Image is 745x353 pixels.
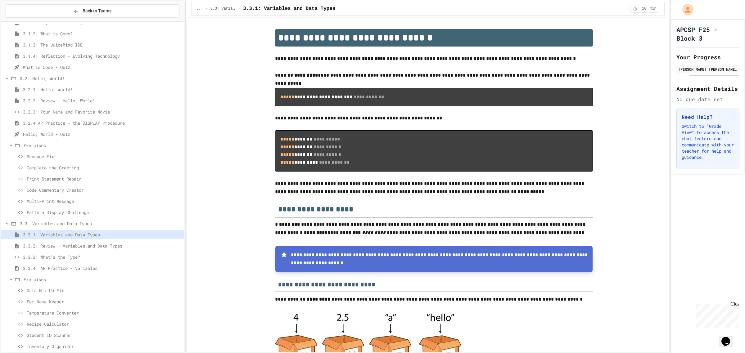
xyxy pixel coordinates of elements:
h1: APCSP F25 - Block 3 [676,25,739,42]
span: 3.2.1: Hello, World! [23,86,182,93]
span: Hello, World - Quiz [23,131,182,137]
div: Chat with us now!Close [2,2,43,39]
span: 3.2: Hello, World! [20,75,182,82]
span: / [238,6,241,11]
button: Back to Teams [6,4,179,18]
span: 3.1.4: Reflection - Evolving Technology [23,53,182,59]
span: 3.3.3: What's the Type? [23,254,182,260]
span: 3.3: Variables and Data Types [210,6,236,11]
span: Inventory Organizer [27,343,182,350]
span: 3.3.4: AP Practice - Variables [23,265,182,271]
span: Code Commentary Creator [27,187,182,193]
div: No due date set [676,96,739,103]
span: Student ID Scanner [27,332,182,338]
span: Recipe Calculator [27,321,182,327]
div: My Account [676,2,695,17]
span: min [650,6,657,11]
div: [PERSON_NAME] [PERSON_NAME] Alavudin [678,66,738,72]
iframe: chat widget [693,301,739,328]
span: Multi-Print Message [27,198,182,204]
span: Exercises [24,276,182,283]
h2: Your Progress [676,53,739,61]
span: Pattern Display Challenge [27,209,182,216]
p: Switch to "Grade View" to access the chat feature and communicate with your teacher for help and ... [682,123,734,160]
span: 3.1.2: What is Code? [23,30,182,37]
span: Data Mix-Up Fix [27,287,182,294]
span: What is Code - Quiz [23,64,182,70]
span: Exercises [24,142,182,149]
span: / [205,6,208,11]
span: 3.2.2: Review - Hello, World! [23,97,182,104]
span: 3.1.3: The JuiceMind IDE [23,42,182,48]
span: 3.2.4 AP Practice - the DISPLAY Procedure [23,120,182,126]
h2: Assignment Details [676,84,739,93]
span: 10 [639,6,649,11]
span: Message Fix [27,153,182,160]
span: 3.3.1: Variables and Data Types [23,231,182,238]
span: 3.2.3: Your Name and Favorite Movie [23,109,182,115]
span: 3.3: Variables and Data Types [20,220,182,227]
span: Complete the Greeting [27,164,182,171]
span: 3.3.1: Variables and Data Types [243,5,336,12]
span: Back to Teams [83,8,111,14]
span: ... [196,6,203,11]
span: 3.3.2: Review - Variables and Data Types [23,243,182,249]
h3: Need Help? [682,113,734,121]
iframe: chat widget [719,328,739,347]
span: Pet Name Keeper [27,298,182,305]
span: Temperature Converter [27,310,182,316]
span: Print Statement Repair [27,176,182,182]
